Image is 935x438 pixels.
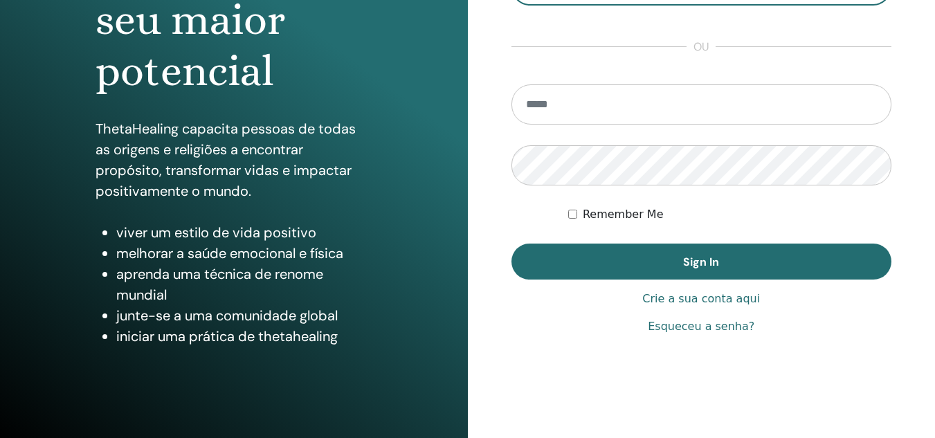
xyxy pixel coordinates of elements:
li: melhorar a saúde emocional e física [116,243,372,264]
button: Sign In [511,244,892,280]
label: Remember Me [583,206,664,223]
a: Crie a sua conta aqui [642,291,760,307]
li: iniciar uma prática de thetahealing [116,326,372,347]
li: junte-se a uma comunidade global [116,305,372,326]
span: ou [687,39,716,55]
li: aprenda uma técnica de renome mundial [116,264,372,305]
li: viver um estilo de vida positivo [116,222,372,243]
span: Sign In [683,255,719,269]
a: Esqueceu a senha? [648,318,754,335]
div: Keep me authenticated indefinitely or until I manually logout [568,206,891,223]
p: ThetaHealing capacita pessoas de todas as origens e religiões a encontrar propósito, transformar ... [96,118,372,201]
